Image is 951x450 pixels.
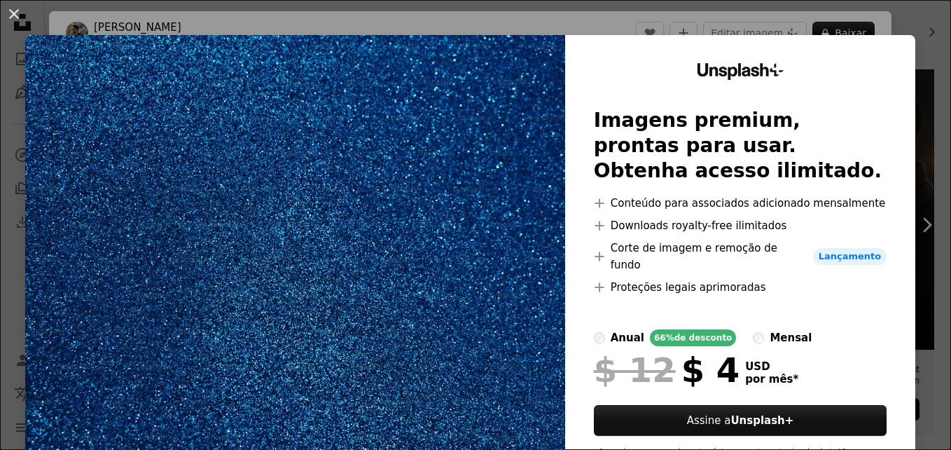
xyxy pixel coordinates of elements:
[594,352,740,388] div: $ 4
[753,332,764,343] input: mensal
[594,352,676,388] span: $ 12
[745,360,798,373] span: USD
[594,217,887,234] li: Downloads royalty-free ilimitados
[611,329,644,346] div: anual
[594,279,887,296] li: Proteções legais aprimoradas
[745,373,798,386] span: por mês *
[813,248,887,265] span: Lançamento
[730,414,793,427] strong: Unsplash+
[594,240,887,273] li: Corte de imagem e remoção de fundo
[594,195,887,212] li: Conteúdo para associados adicionado mensalmente
[594,108,887,184] h2: Imagens premium, prontas para usar. Obtenha acesso ilimitado.
[770,329,812,346] div: mensal
[650,329,736,346] div: 66% de desconto
[594,332,605,343] input: anual66%de desconto
[594,405,887,436] button: Assine aUnsplash+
